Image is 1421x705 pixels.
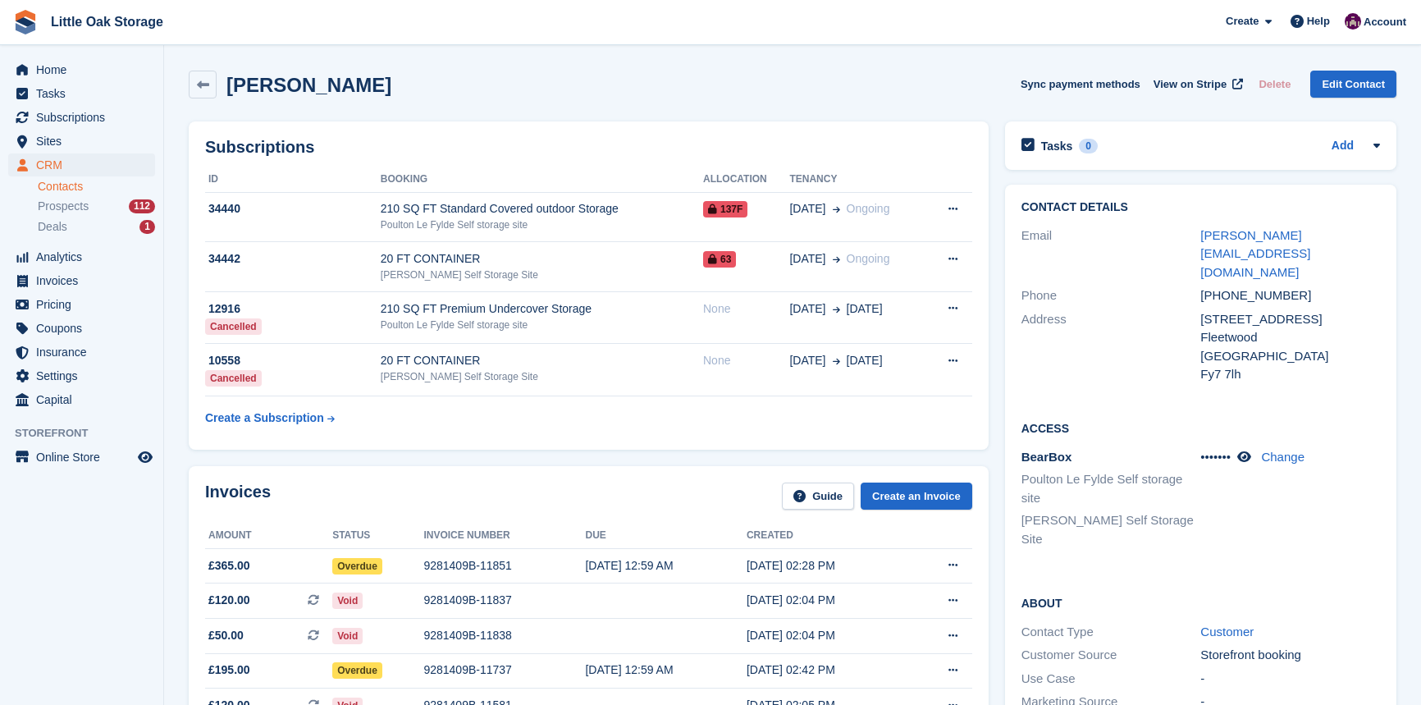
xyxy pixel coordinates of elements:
[38,198,155,215] a: Prospects 112
[747,592,909,609] div: [DATE] 02:04 PM
[1021,623,1201,642] div: Contact Type
[8,58,155,81] a: menu
[1200,347,1380,366] div: [GEOGRAPHIC_DATA]
[1021,286,1201,305] div: Phone
[423,523,585,549] th: Invoice number
[205,352,381,369] div: 10558
[38,218,155,236] a: Deals 1
[205,138,972,157] h2: Subscriptions
[423,592,585,609] div: 9281409B-11837
[847,300,883,318] span: [DATE]
[205,523,332,549] th: Amount
[1310,71,1396,98] a: Edit Contact
[381,250,703,268] div: 20 FT CONTAINER
[36,364,135,387] span: Settings
[205,300,381,318] div: 12916
[205,410,324,427] div: Create a Subscription
[1021,450,1072,464] span: BearBox
[44,8,170,35] a: Little Oak Storage
[36,153,135,176] span: CRM
[1021,594,1380,611] h2: About
[1147,71,1246,98] a: View on Stripe
[381,217,703,232] div: Poulton Le Fylde Self storage site
[226,74,391,96] h2: [PERSON_NAME]
[332,628,363,644] span: Void
[381,167,703,193] th: Booking
[13,10,38,34] img: stora-icon-8386f47178a22dfd0bd8f6a31ec36ba5ce8667c1dd55bd0f319d3a0aa187defe.svg
[1261,450,1304,464] a: Change
[205,167,381,193] th: ID
[208,592,250,609] span: £120.00
[1021,419,1380,436] h2: Access
[747,557,909,575] div: [DATE] 02:28 PM
[205,403,335,433] a: Create a Subscription
[205,370,262,387] div: Cancelled
[585,523,746,549] th: Due
[1200,450,1231,464] span: •••••••
[208,557,250,575] span: £365.00
[8,293,155,316] a: menu
[1307,13,1330,30] span: Help
[8,341,155,364] a: menu
[861,483,972,510] a: Create an Invoice
[1200,286,1380,305] div: [PHONE_NUMBER]
[1364,14,1406,30] span: Account
[847,252,890,265] span: Ongoing
[332,523,423,549] th: Status
[381,352,703,369] div: 20 FT CONTAINER
[8,153,155,176] a: menu
[205,318,262,335] div: Cancelled
[8,82,155,105] a: menu
[36,317,135,340] span: Coupons
[36,341,135,364] span: Insurance
[208,627,244,644] span: £50.00
[1021,670,1201,689] div: Use Case
[135,447,155,467] a: Preview store
[1021,646,1201,665] div: Customer Source
[703,352,789,369] div: None
[789,167,925,193] th: Tenancy
[332,662,382,679] span: Overdue
[1021,470,1201,507] li: Poulton Le Fylde Self storage site
[585,557,746,575] div: [DATE] 12:59 AM
[381,268,703,282] div: [PERSON_NAME] Self Storage Site
[1021,511,1201,548] li: [PERSON_NAME] Self Storage Site
[205,483,271,510] h2: Invoices
[8,388,155,411] a: menu
[205,200,381,217] div: 34440
[381,200,703,217] div: 210 SQ FT Standard Covered outdoor Storage
[1200,670,1380,689] div: -
[8,106,155,129] a: menu
[1332,137,1354,156] a: Add
[1200,625,1254,639] a: Customer
[8,245,155,268] a: menu
[703,167,789,193] th: Allocation
[423,662,585,679] div: 9281409B-11737
[381,369,703,384] div: [PERSON_NAME] Self Storage Site
[205,250,381,268] div: 34442
[36,446,135,469] span: Online Store
[1345,13,1361,30] img: Morgen Aujla
[747,523,909,549] th: Created
[1200,646,1380,665] div: Storefront booking
[703,251,736,268] span: 63
[208,662,250,679] span: £195.00
[789,250,825,268] span: [DATE]
[332,558,382,575] span: Overdue
[1079,139,1098,153] div: 0
[782,483,854,510] a: Guide
[381,300,703,318] div: 210 SQ FT Premium Undercover Storage
[847,352,883,369] span: [DATE]
[36,130,135,153] span: Sites
[789,200,825,217] span: [DATE]
[1200,310,1380,329] div: [STREET_ADDRESS]
[1041,139,1073,153] h2: Tasks
[1200,328,1380,347] div: Fleetwood
[1021,310,1201,384] div: Address
[8,364,155,387] a: menu
[1226,13,1259,30] span: Create
[36,82,135,105] span: Tasks
[1021,71,1140,98] button: Sync payment methods
[847,202,890,215] span: Ongoing
[36,269,135,292] span: Invoices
